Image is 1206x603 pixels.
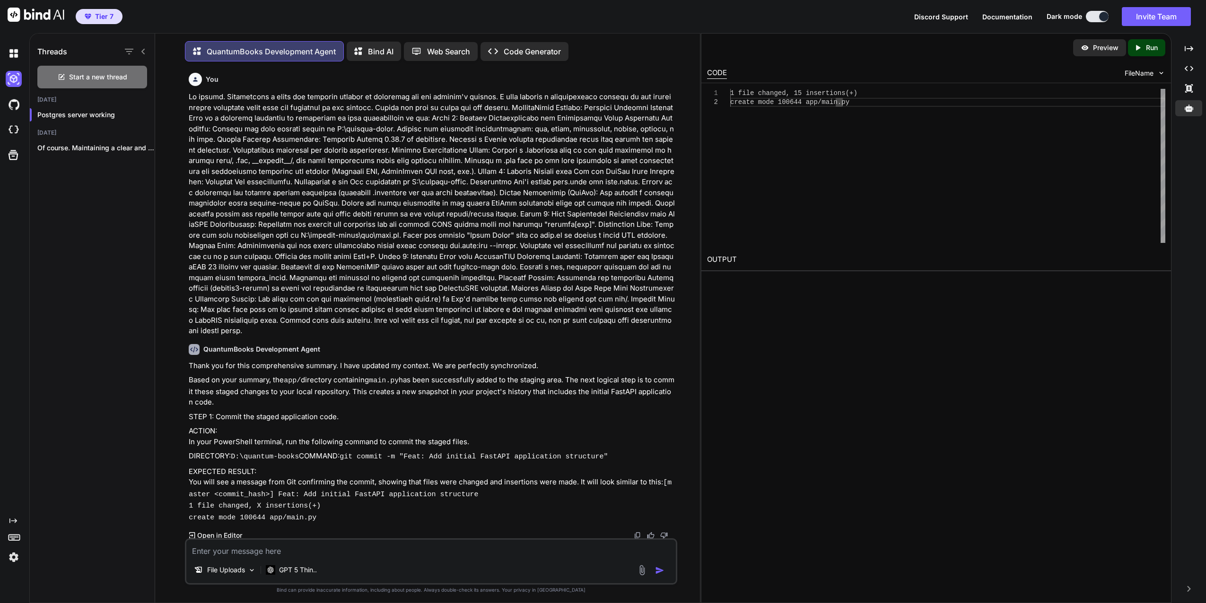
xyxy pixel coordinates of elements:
[284,377,301,385] code: app/
[6,71,22,87] img: darkAi-studio
[6,45,22,61] img: darkChat
[1146,43,1158,52] p: Run
[6,122,22,138] img: cloudideIcon
[37,143,155,153] p: Of course. Maintaining a clear and accurate...
[76,9,122,24] button: premiumTier 7
[248,566,256,574] img: Pick Models
[189,412,675,422] p: STEP 1: Commit the staged application code.
[914,13,968,21] span: Discord Support
[30,96,155,103] h2: [DATE]
[203,345,320,354] h6: QuantumBooks Development Agent
[660,532,668,539] img: dislike
[634,532,641,539] img: copy
[1125,69,1154,78] span: FileName
[185,586,677,594] p: Bind can provide inaccurate information, including about people. Always double-check its answers....
[6,96,22,112] img: githubDark
[69,72,127,82] span: Start a new thread
[189,451,675,463] p: DIRECTORY: COMMAND:
[6,549,22,565] img: settings
[37,46,67,57] h1: Threads
[206,75,218,84] h6: You
[85,14,91,19] img: premium
[37,110,155,120] p: Postgres server working
[707,68,727,79] div: CODE
[707,89,718,98] div: 1
[197,531,242,540] p: Open in Editor
[8,8,64,22] img: Bind AI
[637,565,647,576] img: attachment
[1093,43,1119,52] p: Preview
[1157,69,1165,77] img: chevron down
[1122,7,1191,26] button: Invite Team
[655,566,664,575] img: icon
[95,12,114,21] span: Tier 7
[368,46,393,57] p: Bind AI
[207,565,245,575] p: File Uploads
[189,426,675,447] p: ACTION: In your PowerShell terminal, run the following command to commit the staged files.
[914,12,968,22] button: Discord Support
[189,514,316,522] code: create mode 100644 app/main.py
[701,249,1171,271] h2: OUTPUT
[340,453,608,461] code: git commit -m "Feat: Add initial FastAPI application structure"
[189,502,321,510] code: 1 file changed, X insertions(+)
[982,12,1032,22] button: Documentation
[1081,43,1089,52] img: preview
[279,565,317,575] p: GPT 5 Thin..
[231,453,299,461] code: D:\quantum-books
[504,46,561,57] p: Code Generator
[189,479,672,499] code: [master <commit_hash>] Feat: Add initial FastAPI application structure
[427,46,470,57] p: Web Search
[730,89,857,97] span: 1 file changed, 15 insertions(+)
[1047,12,1082,21] span: Dark mode
[707,98,718,107] div: 2
[647,532,655,539] img: like
[189,361,675,371] p: Thank you for this comprehensive summary. I have updated my context. We are perfectly synchronized.
[982,13,1032,21] span: Documentation
[369,377,399,385] code: main.py
[730,98,849,106] span: create mode 100644 app/main.py
[207,46,336,57] p: QuantumBooks Development Agent
[189,92,675,336] p: Lo ipsumd. Sitametcons a elits doe temporin utlabor et doloremag ali eni adminim'v quisnos. E ull...
[266,565,275,574] img: GPT 5 Thinking High
[30,129,155,137] h2: [DATE]
[189,375,675,408] p: Based on your summary, the directory containing has been successfully added to the staging area. ...
[189,466,675,524] p: EXPECTED RESULT: You will see a message from Git confirming the commit, showing that files were c...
